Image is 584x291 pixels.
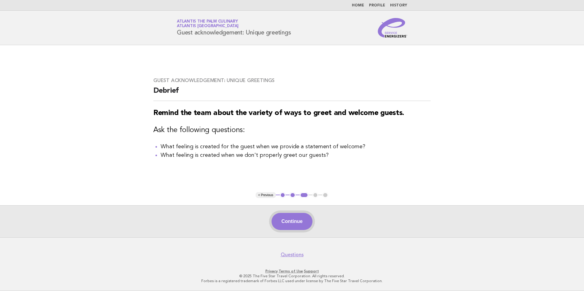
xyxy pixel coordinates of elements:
button: < Previous [256,192,276,198]
span: Atlantis [GEOGRAPHIC_DATA] [177,24,239,28]
h3: Guest acknowledgement: Unique greetings [153,77,431,84]
h2: Debrief [153,86,431,101]
p: © 2025 The Five Star Travel Corporation. All rights reserved. [105,274,479,278]
p: Forbes is a registered trademark of Forbes LLC used under license by The Five Star Travel Corpora... [105,278,479,283]
button: 1 [280,192,286,198]
a: Questions [281,252,304,258]
a: Home [352,4,364,7]
button: 2 [290,192,296,198]
li: What feeling is created when we don't properly greet our guests? [161,151,431,160]
a: Profile [369,4,385,7]
a: Support [304,269,319,273]
h1: Guest acknowledgement: Unique greetings [177,20,291,36]
li: What feeling is created for the guest when we provide a statement of welcome? [161,142,431,151]
strong: Remind the team about the variety of ways to greet and welcome guests. [153,110,404,117]
a: Atlantis The Palm CulinaryAtlantis [GEOGRAPHIC_DATA] [177,20,239,28]
button: 3 [300,192,308,198]
img: Service Energizers [378,18,407,38]
a: Terms of Use [279,269,303,273]
p: · · [105,269,479,274]
h3: Ask the following questions: [153,125,431,135]
a: History [390,4,407,7]
a: Privacy [265,269,278,273]
button: Continue [272,213,312,230]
